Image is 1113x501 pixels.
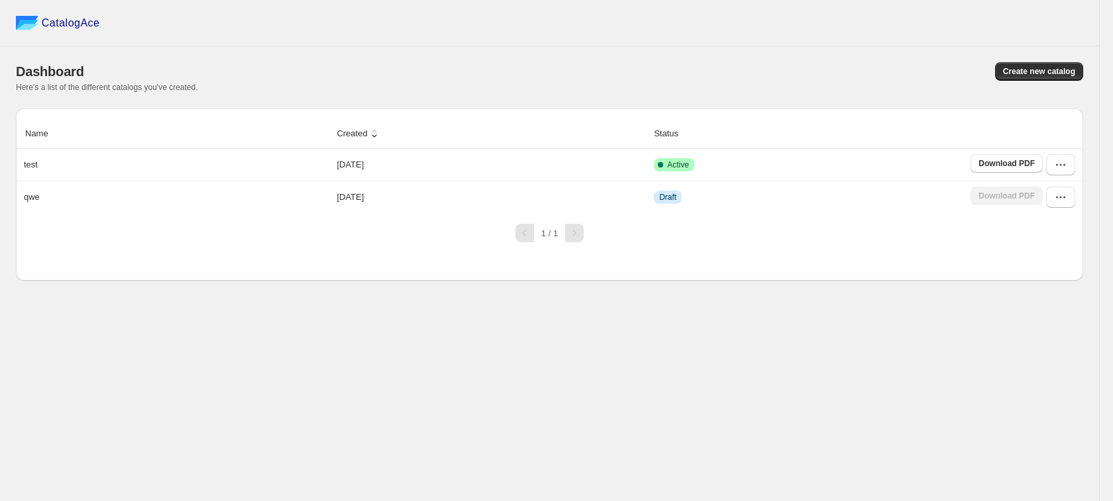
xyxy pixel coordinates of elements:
button: Created [335,121,382,146]
span: Dashboard [16,64,84,79]
span: Draft [659,192,676,203]
td: [DATE] [333,181,650,213]
span: Here's a list of the different catalogs you've created. [16,83,198,92]
p: qwe [24,191,40,204]
button: Name [23,121,64,146]
span: CatalogAce [42,17,100,30]
a: Download PDF [971,154,1043,173]
span: Download PDF [979,158,1035,169]
td: [DATE] [333,149,650,181]
p: test [24,158,38,171]
button: Create new catalog [995,62,1083,81]
span: Active [667,159,689,170]
span: 1 / 1 [541,228,558,238]
span: Create new catalog [1003,66,1075,77]
button: Status [652,121,694,146]
img: catalog ace [16,16,38,30]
